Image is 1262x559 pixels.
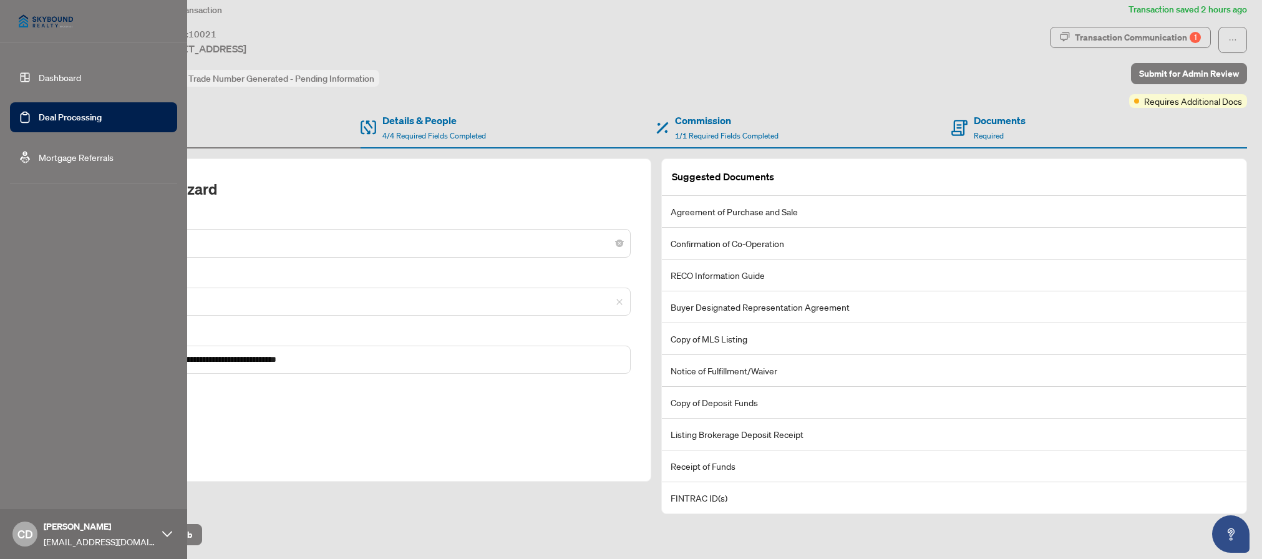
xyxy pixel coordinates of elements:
[662,387,1247,419] li: Copy of Deposit Funds
[974,113,1026,128] h4: Documents
[85,273,631,286] label: MLS Number
[662,355,1247,387] li: Notice of Fulfillment/Waiver
[672,169,774,185] article: Suggested Documents
[675,131,779,140] span: 1/1 Required Fields Completed
[10,6,82,36] img: logo
[662,482,1247,513] li: FINTRAC ID(s)
[85,331,631,344] label: Property Address
[188,73,374,84] span: Trade Number Generated - Pending Information
[662,291,1247,323] li: Buyer Designated Representation Agreement
[1212,515,1250,553] button: Open asap
[39,152,114,163] a: Mortgage Referrals
[1129,2,1247,17] article: Transaction saved 2 hours ago
[662,450,1247,482] li: Receipt of Funds
[155,41,246,56] span: [STREET_ADDRESS]
[155,4,222,16] span: View Transaction
[93,231,623,255] span: Co-op Side Sale
[1131,63,1247,84] button: Submit for Admin Review
[155,70,379,87] div: Status:
[85,214,631,228] label: Transaction Type
[662,419,1247,450] li: Listing Brokerage Deposit Receipt
[662,323,1247,355] li: Copy of MLS Listing
[662,260,1247,291] li: RECO Information Guide
[662,196,1247,228] li: Agreement of Purchase and Sale
[1228,36,1237,44] span: ellipsis
[85,389,631,402] label: Direct/Indirect Interest
[974,131,1004,140] span: Required
[616,240,623,247] span: close-circle
[44,520,156,533] span: [PERSON_NAME]
[675,113,779,128] h4: Commission
[1050,27,1211,48] button: Transaction Communication1
[382,131,486,140] span: 4/4 Required Fields Completed
[1190,32,1201,43] div: 1
[39,72,81,83] a: Dashboard
[1075,27,1201,47] div: Transaction Communication
[616,298,623,306] span: close
[85,432,631,446] label: Exclusive
[1139,64,1239,84] span: Submit for Admin Review
[662,228,1247,260] li: Confirmation of Co-Operation
[39,112,102,123] a: Deal Processing
[188,29,216,40] span: 10021
[44,535,156,548] span: [EMAIL_ADDRESS][DOMAIN_NAME]
[17,525,33,543] span: CD
[382,113,486,128] h4: Details & People
[1144,94,1242,108] span: Requires Additional Docs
